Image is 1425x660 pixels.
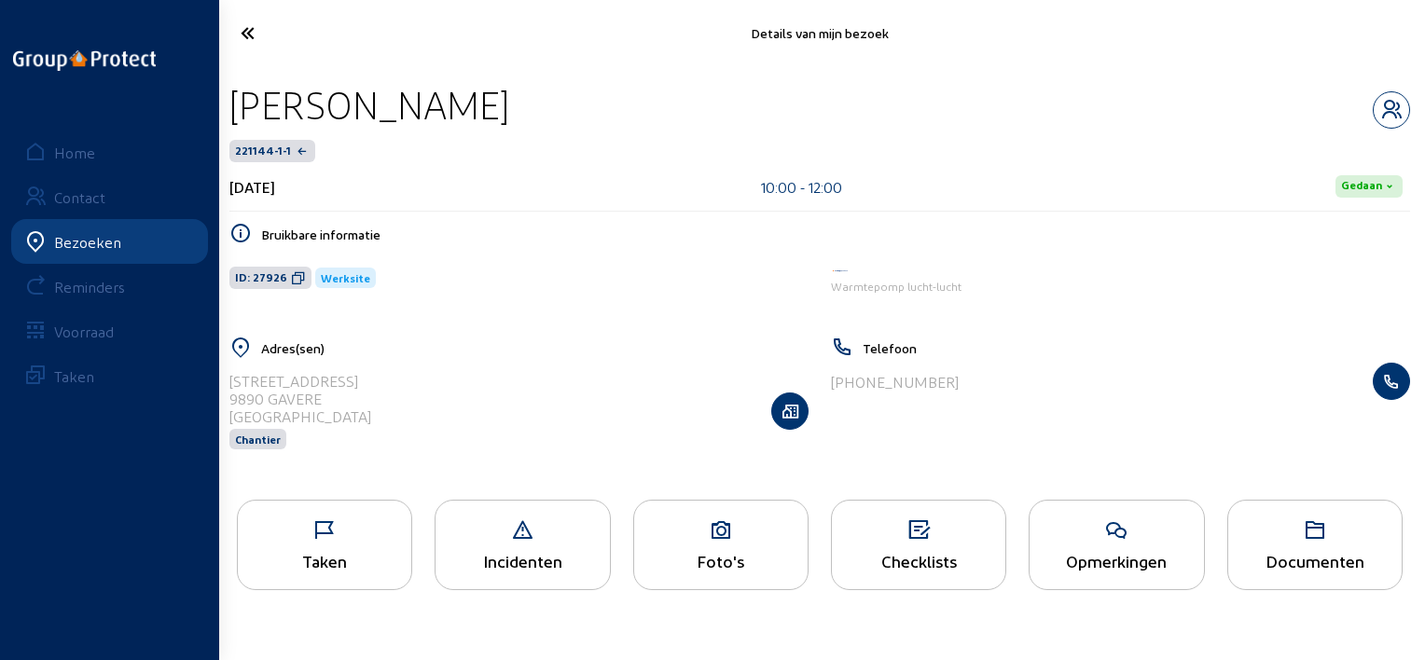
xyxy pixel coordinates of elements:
div: Home [54,144,95,161]
span: 221144-1-1 [235,144,291,158]
span: Werksite [321,271,370,284]
img: logo-oneline.png [13,50,156,71]
div: Voorraad [54,323,114,340]
a: Reminders [11,264,208,309]
span: ID: 27926 [235,270,287,285]
a: Home [11,130,208,174]
div: Opmerkingen [1030,551,1203,571]
div: Contact [54,188,105,206]
span: Gedaan [1341,179,1382,194]
div: [DATE] [229,178,275,196]
div: [PHONE_NUMBER] [831,373,959,391]
span: Warmtepomp lucht-lucht [831,280,962,293]
a: Contact [11,174,208,219]
div: Reminders [54,278,125,296]
div: [PERSON_NAME] [229,81,509,129]
a: Voorraad [11,309,208,353]
div: Documenten [1228,551,1402,571]
div: Checklists [832,551,1005,571]
span: Chantier [235,433,281,446]
div: Taken [54,367,94,385]
div: 9890 GAVERE [229,390,371,407]
h5: Telefoon [863,340,1410,356]
div: Bezoeken [54,233,121,251]
div: [GEOGRAPHIC_DATA] [229,407,371,425]
h5: Bruikbare informatie [261,227,1410,242]
a: Taken [11,353,208,398]
a: Bezoeken [11,219,208,264]
img: Energy Protect HVAC [831,268,850,273]
div: 10:00 - 12:00 [761,178,842,196]
div: Details van mijn bezoek [416,25,1223,41]
h5: Adres(sen) [261,340,809,356]
div: Taken [238,551,411,571]
div: [STREET_ADDRESS] [229,372,371,390]
div: Foto's [634,551,808,571]
div: Incidenten [436,551,609,571]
